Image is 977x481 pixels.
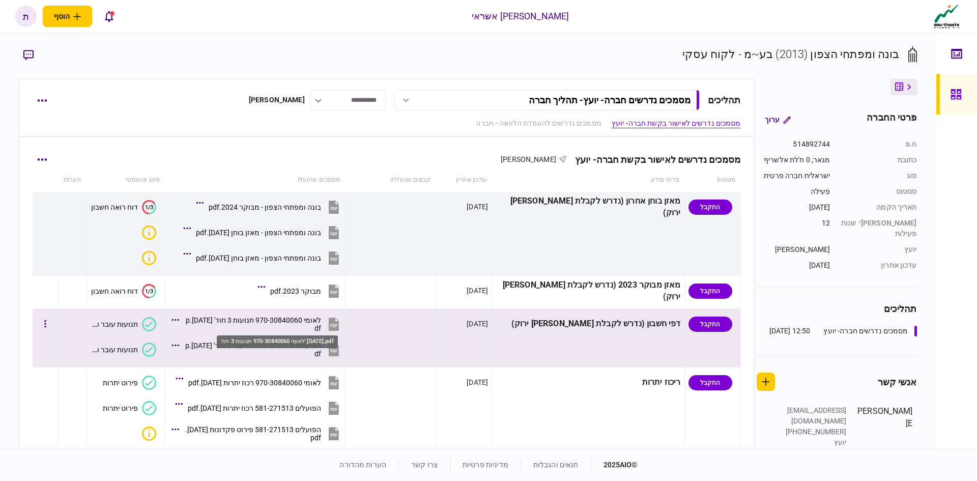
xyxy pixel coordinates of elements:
[184,426,321,442] div: הפועלים 581-271513 פירוט פקדונות 17.8.25.pdf
[841,139,917,150] div: ח.פ
[90,320,138,328] div: תנועות עובר ושב
[103,401,156,415] button: פירוט יתרות
[496,371,680,394] div: ריכוז יתרות
[196,229,321,237] div: בונה ומפתחי הצפון - מאזן בוחן 31.07.2025.pdf
[15,6,37,27] button: ת
[411,461,438,469] a: צרו קשר
[781,427,847,437] div: [PHONE_NUMBER]
[87,168,165,192] th: סיווג אוטומטי
[91,284,156,298] button: 1/3דוח רואה חשבון
[59,168,87,192] th: הערות
[841,218,917,239] div: [PERSON_NAME]׳ שנות פעילות
[932,4,962,29] img: client company logo
[249,95,305,105] div: [PERSON_NAME]
[186,246,341,269] button: בונה ומפתחי הצפון - מאזן בוחן 31.07.2025.pdf
[591,460,638,470] div: © 2025 AIO
[174,313,341,335] button: לאומי 970-30840060 תנועות 3 חוד' 19.8.25.pdf
[178,397,341,419] button: הפועלים 581-271513 רכוז יתרות 17.8.25.pdf
[142,251,156,265] div: איכות לא מספקת
[103,376,156,390] button: פירוט יתרות
[781,405,847,427] div: [EMAIL_ADDRESS][DOMAIN_NAME]
[841,244,917,255] div: יועץ
[186,221,341,244] button: בונה ומפתחי הצפון - מאזן בוחן 31.07.2025.pdf
[769,326,917,336] a: מסמכים נדרשים חברה- יועץ12:50 [DATE]
[769,326,811,336] div: 12:50 [DATE]
[145,204,153,210] text: 1/3
[138,225,156,240] button: איכות לא מספקת
[188,379,321,387] div: לאומי 970-30840060 רכוז יתרות 17.8.25.pdf
[841,155,917,165] div: כתובת
[757,218,830,239] div: 12
[90,317,156,331] button: תנועות עובר ושב
[142,427,156,441] div: איכות לא מספקת
[467,377,488,387] div: [DATE]
[270,287,321,295] div: מבוקר 2023.pdf
[174,422,341,445] button: הפועלים 581-271513 פירוט פקדונות 17.8.25.pdf
[174,338,341,361] button: הפועלים 581-271513 תנועות 3 חוד' 19.8.25.pdf
[688,200,732,215] div: התקבל
[209,203,321,211] div: בונה ומפתחי הצפון - מבוקר 2024.pdf
[103,379,138,387] div: פירוט יתרות
[436,168,492,192] th: עדכון אחרון
[496,279,680,303] div: מאזן מבוקר 2023 (נדרש לקבלת [PERSON_NAME] ירוק)
[757,155,830,165] div: מגאר, 0 ח'לת אלשריף
[841,186,917,197] div: סטטוס
[43,6,92,27] button: פתח תפריט להוספת לקוח
[757,302,917,316] div: תהליכים
[496,195,680,219] div: מאזן בוחן אחרון (נדרש לקבלת [PERSON_NAME] ירוק)
[260,279,341,302] button: מבוקר 2023.pdf
[688,375,732,390] div: התקבל
[145,288,153,294] text: 1/3
[684,168,740,192] th: סטטוס
[198,195,341,218] button: בונה ומפתחי הצפון - מבוקר 2024.pdf
[91,200,156,214] button: 1/3דוח רואה חשבון
[757,202,830,213] div: [DATE]
[757,171,830,181] div: ישראלית חברה פרטית
[682,46,899,63] div: בונה ומפתחי הצפון (2013) בע~מ - לקוח עסקי
[90,346,138,354] div: תנועות עובר ושב
[757,260,830,271] div: [DATE]
[567,154,741,165] div: מסמכים נדרשים לאישור בקשת חברה- יועץ
[708,93,741,107] div: תהליכים
[841,171,917,181] div: סוג
[757,244,830,255] div: [PERSON_NAME]
[467,319,488,329] div: [DATE]
[476,118,601,129] a: מסמכים נדרשים להעמדת הלוואה - חברה
[345,168,436,192] th: קבצים שנשלחו
[867,110,916,129] div: פרטי החברה
[688,284,732,299] div: התקבל
[757,186,830,197] div: פעילה
[823,326,908,336] div: מסמכים נדרשים חברה- יועץ
[178,371,341,394] button: לאומי 970-30840060 רכוז יתרות 17.8.25.pdf
[91,203,138,211] div: דוח רואה חשבון
[103,404,138,412] div: פירוט יתרות
[472,10,569,23] div: [PERSON_NAME] אשראי
[757,110,799,129] button: ערוך
[188,404,321,412] div: הפועלים 581-271513 רכוז יתרות 17.8.25.pdf
[394,90,700,110] button: מסמכים נדרשים חברה- יועץ- תהליך חברה
[91,287,138,295] div: דוח רואה חשבון
[467,286,488,296] div: [DATE]
[781,437,847,448] div: יועץ
[492,168,684,192] th: פריט מידע
[196,254,321,262] div: בונה ומפתחי הצפון - מאזן בוחן 31.07.2025.pdf
[757,139,830,150] div: 514892744
[612,118,741,129] a: מסמכים נדרשים לאישור בקשת חברה- יועץ
[142,225,156,240] div: איכות לא מספקת
[217,335,338,348] div: לאומי 970-30840060 תנועות 3 חוד' [DATE].pdf
[138,427,156,441] button: איכות לא מספקת
[184,316,321,332] div: לאומי 970-30840060 תנועות 3 חוד' 19.8.25.pdf
[339,461,386,469] a: הערות מהדורה
[496,313,680,335] div: דפי חשבון (נדרש לקבלת [PERSON_NAME] ירוק)
[529,95,691,105] div: מסמכים נדרשים חברה- יועץ - תהליך חברה
[98,6,120,27] button: פתח רשימת התראות
[533,461,579,469] a: תנאים והגבלות
[878,375,917,389] div: אנשי קשר
[501,155,556,163] span: [PERSON_NAME]
[857,405,913,448] div: [PERSON_NAME]
[138,251,156,265] button: איכות לא מספקת
[688,317,732,332] div: התקבל
[841,202,917,213] div: תאריך הקמה
[165,168,346,192] th: מסמכים שהועלו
